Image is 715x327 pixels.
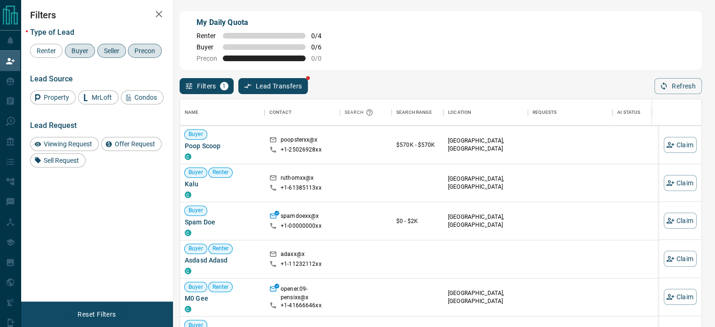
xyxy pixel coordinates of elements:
[121,90,164,104] div: Condos
[40,157,82,164] span: Sell Request
[281,302,322,310] p: +1- 41666646xx
[101,137,162,151] div: Offer Request
[30,153,86,167] div: Sell Request
[281,184,322,192] p: +1- 61385113xx
[33,47,59,55] span: Renter
[664,175,697,191] button: Claim
[664,251,697,267] button: Claim
[392,99,443,126] div: Search Range
[664,289,697,305] button: Claim
[40,94,72,101] span: Property
[30,74,73,83] span: Lead Source
[281,212,319,222] p: spamdoexx@x
[281,146,322,154] p: +1- 25026928xx
[281,174,314,184] p: ruthomxx@x
[185,130,207,138] span: Buyer
[281,136,318,146] p: poopsterxx@x
[448,99,471,126] div: Location
[30,137,99,151] div: Viewing Request
[185,153,191,160] div: condos.ca
[396,141,439,149] p: $570K - $570K
[281,260,322,268] p: +1- 11232112xx
[30,121,77,130] span: Lead Request
[196,55,217,62] span: Precon
[281,250,305,260] p: adaxx@x
[78,90,118,104] div: MrLoft
[30,44,63,58] div: Renter
[185,255,260,265] span: Asdasd Adasd
[185,294,260,303] span: M0 Gee
[185,217,260,227] span: Spam Doe
[238,78,308,94] button: Lead Transfers
[185,191,191,198] div: condos.ca
[448,175,523,191] p: [GEOGRAPHIC_DATA], [GEOGRAPHIC_DATA]
[209,245,233,253] span: Renter
[448,289,523,305] p: [GEOGRAPHIC_DATA], [GEOGRAPHIC_DATA]
[396,99,432,126] div: Search Range
[68,47,92,55] span: Buyer
[281,285,335,301] p: opener.09-pensixx@x
[111,140,158,148] span: Offer Request
[97,44,126,58] div: Seller
[528,99,613,126] div: Requests
[30,28,74,37] span: Type of Lead
[128,44,162,58] div: Precon
[617,99,640,126] div: AI Status
[185,141,260,151] span: Poop Scoop
[281,222,322,230] p: +1- 00000000xx
[65,44,95,58] div: Buyer
[269,99,291,126] div: Contact
[101,47,123,55] span: Seller
[185,99,199,126] div: Name
[185,207,207,215] span: Buyer
[311,32,332,40] span: 0 / 4
[131,47,158,55] span: Precon
[185,168,207,176] span: Buyer
[448,213,523,229] p: [GEOGRAPHIC_DATA], [GEOGRAPHIC_DATA]
[185,179,260,189] span: Kalu
[40,140,95,148] span: Viewing Request
[185,245,207,253] span: Buyer
[180,99,265,126] div: Name
[185,268,191,274] div: condos.ca
[311,55,332,62] span: 0 / 0
[30,9,164,21] h2: Filters
[265,99,340,126] div: Contact
[221,83,228,89] span: 1
[185,230,191,236] div: condos.ca
[196,17,332,28] p: My Daily Quota
[30,90,76,104] div: Property
[88,94,115,101] span: MrLoft
[396,217,439,225] p: $0 - $2K
[448,137,523,153] p: [GEOGRAPHIC_DATA], [GEOGRAPHIC_DATA]
[311,43,332,51] span: 0 / 6
[131,94,160,101] span: Condos
[533,99,557,126] div: Requests
[180,78,234,94] button: Filters1
[209,168,233,176] span: Renter
[654,78,702,94] button: Refresh
[209,283,233,291] span: Renter
[185,283,207,291] span: Buyer
[345,99,376,126] div: Search
[664,213,697,229] button: Claim
[185,306,191,312] div: condos.ca
[664,137,697,153] button: Claim
[443,99,528,126] div: Location
[196,32,217,40] span: Renter
[196,43,217,51] span: Buyer
[71,306,122,322] button: Reset Filters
